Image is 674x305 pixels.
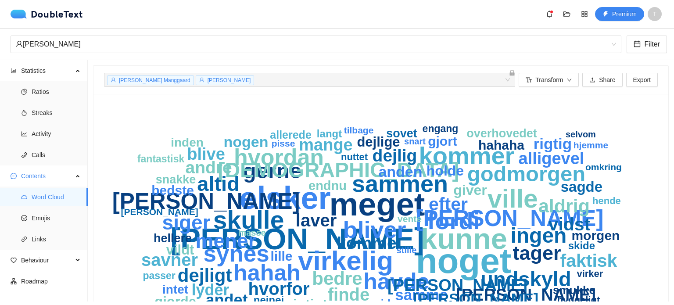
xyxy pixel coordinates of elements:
span: Filter [644,39,660,50]
span: Streaks [32,104,81,122]
text: hahah [233,260,301,285]
text: intet [162,283,188,296]
text: dejlige [357,134,400,150]
text: faktisk [560,251,617,271]
button: font-sizeTransformdown [519,73,579,87]
text: tager [513,242,561,264]
text: hellere [154,232,192,245]
text: kommer [419,142,515,169]
span: Export [633,75,651,85]
span: calendar [634,40,641,49]
span: Mie Damgård [16,36,616,53]
span: pie-chart [21,89,27,95]
span: Behaviour [21,251,73,269]
span: Roadmap [21,273,81,290]
text: hende [592,195,621,206]
span: Activity [32,125,81,143]
span: down [567,78,572,83]
text: [DEMOGRAPHIC_DATA] [218,158,459,182]
text: undskyld [480,267,571,291]
text: [PERSON_NAME] [456,286,596,304]
span: Emojis [32,209,81,227]
text: anden [379,163,423,180]
text: godmorgen [467,162,585,186]
span: T [653,7,657,21]
span: Premium [612,9,637,19]
span: bell [543,11,556,18]
text: kunne [421,222,507,255]
text: dejligt [178,265,232,286]
text: endnu [308,179,347,193]
text: finde [328,285,370,304]
text: siger [162,211,211,234]
text: andre [185,158,232,177]
span: [PERSON_NAME] [208,77,251,83]
span: user [111,77,116,83]
text: pisse [272,138,295,148]
span: smile [21,215,27,221]
text: laver [296,211,337,230]
text: virker [577,268,603,279]
text: hvordan [234,144,324,170]
img: logo [11,10,31,18]
text: bedre [312,268,362,289]
text: mange [299,136,352,154]
text: skulle [213,206,284,234]
text: [PERSON_NAME] [112,189,300,214]
span: font-size [526,77,532,84]
text: hahaha [478,138,524,152]
text: giver [453,182,487,198]
text: morgen [572,228,620,243]
text: vildt [166,242,194,258]
button: folder-open [560,7,574,21]
text: alligevel [519,149,584,168]
span: upload [589,77,595,84]
text: rigtig [534,135,572,152]
text: omkring [585,162,622,172]
text: altid [197,172,240,195]
text: fantastisk [137,153,185,165]
text: [PERSON_NAME] [387,276,527,294]
text: vente [398,214,422,224]
span: line-chart [21,131,27,137]
span: bar-chart [11,68,17,74]
text: sagde [561,179,602,195]
button: uploadShare [582,73,622,87]
text: tilbage [344,125,374,135]
text: stille [397,245,417,255]
span: thunderbolt [602,11,609,18]
span: user [16,40,23,47]
text: nogen [224,133,269,150]
div: [PERSON_NAME] [16,36,608,53]
span: heart [11,257,17,263]
span: appstore [578,11,591,18]
text: passer [143,270,176,281]
span: Statistics [21,62,73,79]
span: phone [21,152,27,158]
span: link [21,236,27,242]
text: samme [395,286,448,303]
text: synes [203,240,269,266]
span: cloud [21,194,27,200]
text: dejlig [373,146,417,165]
text: sammen [352,170,448,197]
span: Links [32,230,81,248]
text: havde [363,269,429,294]
a: logoDoubleText [11,10,83,18]
span: Transform [535,75,563,85]
span: Word Cloud [32,188,81,206]
text: sovet [386,127,417,140]
text: aldrig [538,195,590,216]
text: [PERSON_NAME] [170,222,424,256]
button: appstore [577,7,592,21]
span: folder-open [560,11,574,18]
text: engang [423,123,459,134]
span: lock [509,70,515,76]
text: gjort [428,134,457,148]
text: bedste [151,183,194,197]
button: Export [626,73,658,87]
text: nuttet [341,151,368,162]
button: bell [542,7,556,21]
text: hjemme [574,140,608,150]
text: efter [429,194,468,214]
